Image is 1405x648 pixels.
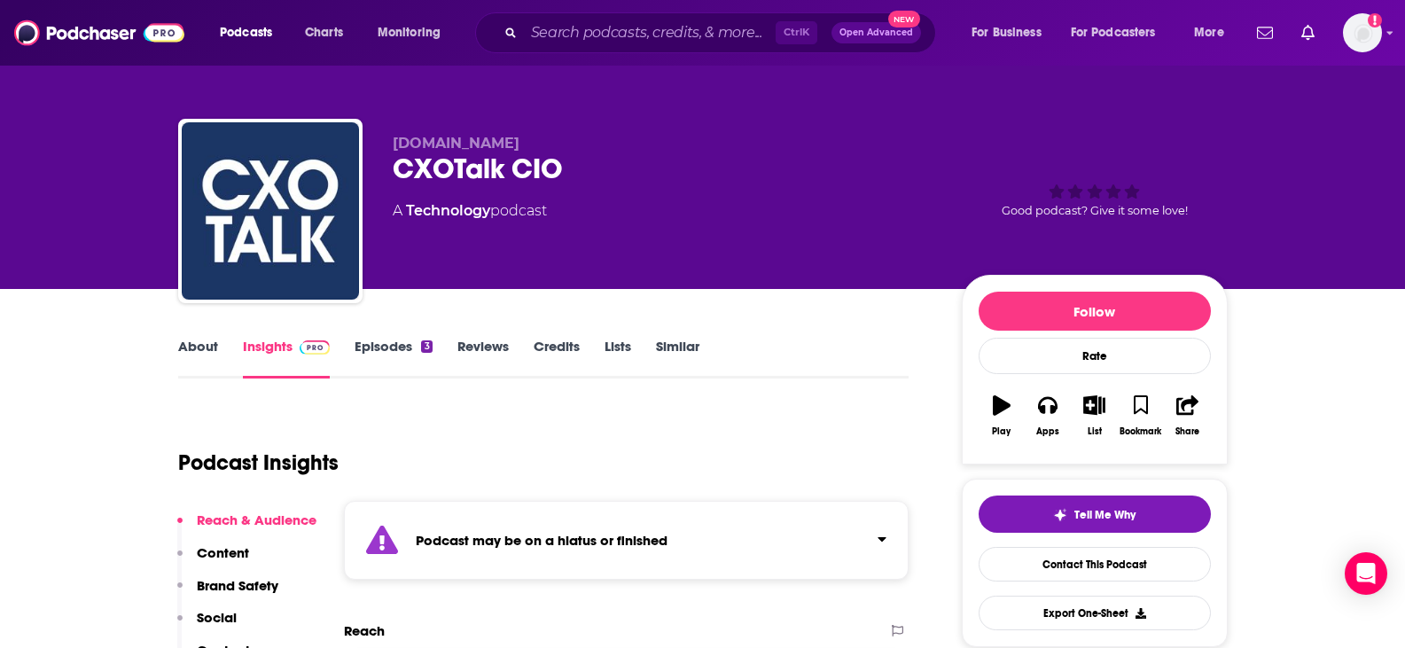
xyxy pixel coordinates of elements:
[979,596,1211,630] button: Export One-Sheet
[365,19,464,47] button: open menu
[177,511,316,544] button: Reach & Audience
[776,21,817,44] span: Ctrl K
[1118,384,1164,448] button: Bookmark
[656,338,699,379] a: Similar
[1071,20,1156,45] span: For Podcasters
[1343,13,1382,52] span: Logged in as eseto
[492,12,953,53] div: Search podcasts, credits, & more...
[979,338,1211,374] div: Rate
[344,501,909,580] section: Click to expand status details
[1294,18,1322,48] a: Show notifications dropdown
[979,384,1025,448] button: Play
[534,338,580,379] a: Credits
[1071,384,1117,448] button: List
[305,20,343,45] span: Charts
[416,532,667,549] strong: Podcast may be on a hiatus or finished
[177,544,249,577] button: Content
[197,511,316,528] p: Reach & Audience
[344,622,385,639] h2: Reach
[959,19,1064,47] button: open menu
[457,338,509,379] a: Reviews
[207,19,295,47] button: open menu
[1088,426,1102,437] div: List
[992,426,1011,437] div: Play
[1250,18,1280,48] a: Show notifications dropdown
[393,200,547,222] div: A podcast
[178,449,339,476] h1: Podcast Insights
[1343,13,1382,52] button: Show profile menu
[1194,20,1224,45] span: More
[1120,426,1161,437] div: Bookmark
[177,609,237,642] button: Social
[979,496,1211,533] button: tell me why sparkleTell Me Why
[1164,384,1210,448] button: Share
[1053,508,1067,522] img: tell me why sparkle
[182,122,359,300] img: CXOTalk CIO
[177,577,278,610] button: Brand Safety
[524,19,776,47] input: Search podcasts, credits, & more...
[888,11,920,27] span: New
[979,547,1211,582] a: Contact This Podcast
[1059,19,1182,47] button: open menu
[972,20,1042,45] span: For Business
[178,338,218,379] a: About
[14,16,184,50] img: Podchaser - Follow, Share and Rate Podcasts
[243,338,331,379] a: InsightsPodchaser Pro
[220,20,272,45] span: Podcasts
[605,338,631,379] a: Lists
[1074,508,1136,522] span: Tell Me Why
[962,135,1228,245] div: Good podcast? Give it some love!
[1002,204,1188,217] span: Good podcast? Give it some love!
[197,544,249,561] p: Content
[1036,426,1059,437] div: Apps
[378,20,441,45] span: Monitoring
[839,28,913,37] span: Open Advanced
[1343,13,1382,52] img: User Profile
[1345,552,1387,595] div: Open Intercom Messenger
[293,19,354,47] a: Charts
[406,202,490,219] a: Technology
[1368,13,1382,27] svg: Add a profile image
[831,22,921,43] button: Open AdvancedNew
[979,292,1211,331] button: Follow
[393,135,519,152] span: [DOMAIN_NAME]
[197,609,237,626] p: Social
[1175,426,1199,437] div: Share
[300,340,331,355] img: Podchaser Pro
[197,577,278,594] p: Brand Safety
[421,340,432,353] div: 3
[355,338,432,379] a: Episodes3
[1025,384,1071,448] button: Apps
[1182,19,1246,47] button: open menu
